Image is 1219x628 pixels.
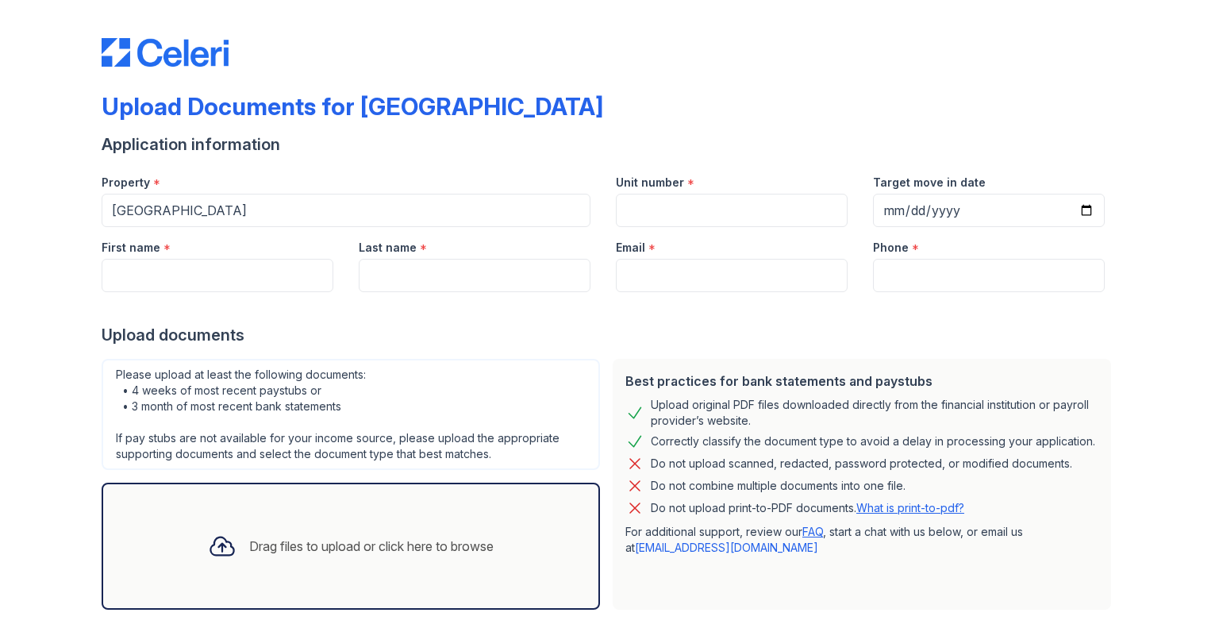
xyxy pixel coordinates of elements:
[102,38,229,67] img: CE_Logo_Blue-a8612792a0a2168367f1c8372b55b34899dd931a85d93a1a3d3e32e68fde9ad4.png
[635,541,818,554] a: [EMAIL_ADDRESS][DOMAIN_NAME]
[856,501,964,514] a: What is print-to-pdf?
[102,92,603,121] div: Upload Documents for [GEOGRAPHIC_DATA]
[873,175,986,191] label: Target move in date
[651,476,906,495] div: Do not combine multiple documents into one file.
[651,397,1098,429] div: Upload original PDF files downloaded directly from the financial institution or payroll provider’...
[651,500,964,516] p: Do not upload print-to-PDF documents.
[616,240,645,256] label: Email
[102,133,1117,156] div: Application information
[102,359,600,470] div: Please upload at least the following documents: • 4 weeks of most recent paystubs or • 3 month of...
[616,175,684,191] label: Unit number
[873,240,909,256] label: Phone
[102,324,1117,346] div: Upload documents
[651,454,1072,473] div: Do not upload scanned, redacted, password protected, or modified documents.
[102,240,160,256] label: First name
[625,524,1098,556] p: For additional support, review our , start a chat with us below, or email us at
[359,240,417,256] label: Last name
[625,372,1098,391] div: Best practices for bank statements and paystubs
[651,432,1095,451] div: Correctly classify the document type to avoid a delay in processing your application.
[802,525,823,538] a: FAQ
[102,175,150,191] label: Property
[249,537,494,556] div: Drag files to upload or click here to browse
